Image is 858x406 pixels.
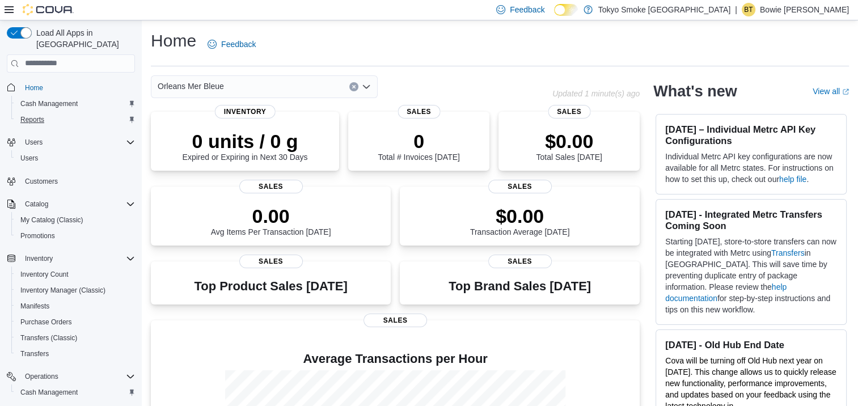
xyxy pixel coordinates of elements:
[20,370,63,383] button: Operations
[11,314,140,330] button: Purchase Orders
[16,386,82,399] a: Cash Management
[158,79,224,93] span: Orleans Mer Bleue
[11,150,140,166] button: Users
[20,174,135,188] span: Customers
[25,372,58,381] span: Operations
[362,82,371,91] button: Open list of options
[2,251,140,267] button: Inventory
[16,213,135,227] span: My Catalog (Classic)
[20,333,77,342] span: Transfers (Classic)
[16,268,73,281] a: Inventory Count
[378,130,459,153] p: 0
[554,4,578,16] input: Dark Mode
[16,299,135,313] span: Manifests
[16,284,135,297] span: Inventory Manager (Classic)
[183,130,308,162] div: Expired or Expiring in Next 30 Days
[20,81,48,95] a: Home
[20,197,53,211] button: Catalog
[20,286,105,295] span: Inventory Manager (Classic)
[25,177,58,186] span: Customers
[16,315,135,329] span: Purchase Orders
[20,270,69,279] span: Inventory Count
[470,205,570,236] div: Transaction Average [DATE]
[20,302,49,311] span: Manifests
[665,339,837,350] h3: [DATE] - Old Hub End Date
[11,298,140,314] button: Manifests
[11,112,140,128] button: Reports
[239,255,303,268] span: Sales
[20,99,78,108] span: Cash Management
[488,255,552,268] span: Sales
[25,83,43,92] span: Home
[20,388,78,397] span: Cash Management
[211,205,331,236] div: Avg Items Per Transaction [DATE]
[470,205,570,227] p: $0.00
[536,130,602,153] p: $0.00
[20,370,135,383] span: Operations
[16,268,135,281] span: Inventory Count
[32,27,135,50] span: Load All Apps in [GEOGRAPHIC_DATA]
[16,97,135,111] span: Cash Management
[11,212,140,228] button: My Catalog (Classic)
[11,330,140,346] button: Transfers (Classic)
[160,352,631,366] h4: Average Transactions per Hour
[20,252,57,265] button: Inventory
[16,229,135,243] span: Promotions
[813,87,849,96] a: View allExternal link
[552,89,640,98] p: Updated 1 minute(s) ago
[221,39,256,50] span: Feedback
[16,97,82,111] a: Cash Management
[16,113,49,126] a: Reports
[488,180,552,193] span: Sales
[11,267,140,282] button: Inventory Count
[16,151,43,165] a: Users
[16,331,82,345] a: Transfers (Classic)
[11,228,140,244] button: Promotions
[742,3,755,16] div: Bowie Thibodeau
[598,3,731,16] p: Tokyo Smoke [GEOGRAPHIC_DATA]
[16,347,53,361] a: Transfers
[23,4,74,15] img: Cova
[20,197,135,211] span: Catalog
[20,175,62,188] a: Customers
[665,151,837,185] p: Individual Metrc API key configurations are now available for all Metrc states. For instructions ...
[16,113,135,126] span: Reports
[548,105,590,119] span: Sales
[779,175,806,184] a: help file
[449,280,591,293] h3: Top Brand Sales [DATE]
[20,154,38,163] span: Users
[25,200,48,209] span: Catalog
[378,130,459,162] div: Total # Invoices [DATE]
[760,3,849,16] p: Bowie [PERSON_NAME]
[215,105,276,119] span: Inventory
[665,236,837,315] p: Starting [DATE], store-to-store transfers can now be integrated with Metrc using in [GEOGRAPHIC_D...
[16,213,88,227] a: My Catalog (Classic)
[16,229,60,243] a: Promotions
[194,280,347,293] h3: Top Product Sales [DATE]
[25,138,43,147] span: Users
[11,346,140,362] button: Transfers
[2,196,140,212] button: Catalog
[349,82,358,91] button: Clear input
[20,136,135,149] span: Users
[11,384,140,400] button: Cash Management
[16,386,135,399] span: Cash Management
[398,105,440,119] span: Sales
[20,349,49,358] span: Transfers
[771,248,805,257] a: Transfers
[11,96,140,112] button: Cash Management
[665,124,837,146] h3: [DATE] – Individual Metrc API Key Configurations
[16,331,135,345] span: Transfers (Classic)
[20,81,135,95] span: Home
[2,79,140,96] button: Home
[510,4,544,15] span: Feedback
[16,299,54,313] a: Manifests
[16,151,135,165] span: Users
[20,136,47,149] button: Users
[2,134,140,150] button: Users
[665,209,837,231] h3: [DATE] - Integrated Metrc Transfers Coming Soon
[16,347,135,361] span: Transfers
[20,231,55,240] span: Promotions
[16,315,77,329] a: Purchase Orders
[20,215,83,225] span: My Catalog (Classic)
